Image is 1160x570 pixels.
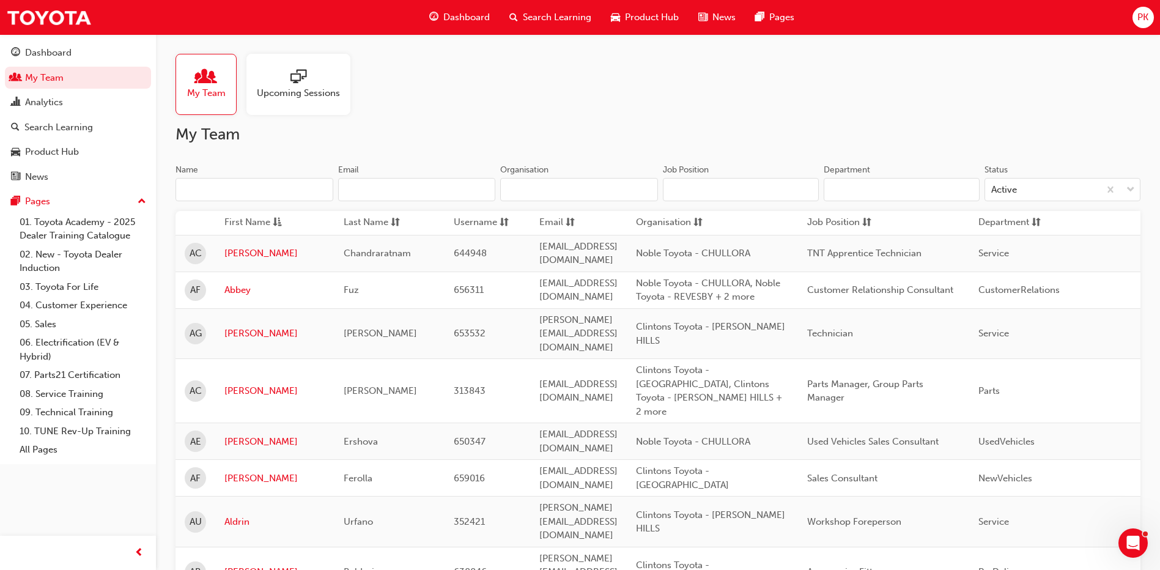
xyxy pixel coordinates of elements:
[224,435,325,449] a: [PERSON_NAME]
[135,546,144,561] span: prev-icon
[500,178,658,201] input: Organisation
[978,436,1035,447] span: UsedVehicles
[663,178,819,201] input: Job Position
[500,215,509,231] span: sorting-icon
[769,10,794,24] span: Pages
[539,241,618,266] span: [EMAIL_ADDRESS][DOMAIN_NAME]
[539,465,618,490] span: [EMAIL_ADDRESS][DOMAIN_NAME]
[11,97,20,108] span: chart-icon
[636,465,729,490] span: Clintons Toyota - [GEOGRAPHIC_DATA]
[344,516,373,527] span: Urfano
[175,178,333,201] input: Name
[190,246,202,261] span: AC
[15,385,151,404] a: 08. Service Training
[190,472,201,486] span: AF
[224,246,325,261] a: [PERSON_NAME]
[807,516,901,527] span: Workshop Foreperson
[344,284,359,295] span: Fuz
[11,73,20,84] span: people-icon
[15,315,151,334] a: 05. Sales
[1126,182,1135,198] span: down-icon
[5,190,151,213] button: Pages
[636,215,703,231] button: Organisationsorting-icon
[636,436,750,447] span: Noble Toyota - CHULLORA
[338,178,496,201] input: Email
[190,327,202,341] span: AG
[15,403,151,422] a: 09. Technical Training
[224,384,325,398] a: [PERSON_NAME]
[344,215,411,231] button: Last Namesorting-icon
[290,69,306,86] span: sessionType_ONLINE_URL-icon
[5,42,151,64] a: Dashboard
[862,215,871,231] span: sorting-icon
[15,296,151,315] a: 04. Customer Experience
[978,328,1009,339] span: Service
[6,4,92,31] a: Trak
[257,86,340,100] span: Upcoming Sessions
[509,10,518,25] span: search-icon
[11,172,20,183] span: news-icon
[224,515,325,529] a: Aldrin
[11,196,20,207] span: pages-icon
[1118,528,1148,558] iframe: Intercom live chat
[138,194,146,210] span: up-icon
[663,164,709,176] div: Job Position
[807,248,922,259] span: TNT Apprentice Technician
[190,435,201,449] span: AE
[5,39,151,190] button: DashboardMy TeamAnalyticsSearch LearningProduct HubNews
[539,278,618,303] span: [EMAIL_ADDRESS][DOMAIN_NAME]
[25,95,63,109] div: Analytics
[636,321,785,346] span: Clintons Toyota - [PERSON_NAME] HILLS
[391,215,400,231] span: sorting-icon
[15,440,151,459] a: All Pages
[601,5,689,30] a: car-iconProduct Hub
[698,10,707,25] span: news-icon
[539,429,618,454] span: [EMAIL_ADDRESS][DOMAIN_NAME]
[523,10,591,24] span: Search Learning
[15,278,151,297] a: 03. Toyota For Life
[755,10,764,25] span: pages-icon
[539,379,618,404] span: [EMAIL_ADDRESS][DOMAIN_NAME]
[11,122,20,133] span: search-icon
[198,69,214,86] span: people-icon
[807,436,939,447] span: Used Vehicles Sales Consultant
[636,248,750,259] span: Noble Toyota - CHULLORA
[190,384,202,398] span: AC
[5,116,151,139] a: Search Learning
[11,147,20,158] span: car-icon
[1132,7,1154,28] button: PK
[1032,215,1041,231] span: sorting-icon
[824,164,870,176] div: Department
[625,10,679,24] span: Product Hub
[636,215,691,231] span: Organisation
[500,164,549,176] div: Organisation
[224,215,270,231] span: First Name
[190,515,202,529] span: AU
[454,284,484,295] span: 656311
[15,333,151,366] a: 06. Electrification (EV & Hybrid)
[978,248,1009,259] span: Service
[24,120,93,135] div: Search Learning
[224,472,325,486] a: [PERSON_NAME]
[454,516,485,527] span: 352421
[15,245,151,278] a: 02. New - Toyota Dealer Induction
[539,314,618,353] span: [PERSON_NAME][EMAIL_ADDRESS][DOMAIN_NAME]
[273,215,282,231] span: asc-icon
[454,436,486,447] span: 650347
[224,215,292,231] button: First Nameasc-icon
[712,10,736,24] span: News
[636,509,785,535] span: Clintons Toyota - [PERSON_NAME] HILLS
[224,327,325,341] a: [PERSON_NAME]
[429,10,438,25] span: guage-icon
[978,473,1032,484] span: NewVehicles
[539,215,607,231] button: Emailsorting-icon
[175,54,246,115] a: My Team
[978,516,1009,527] span: Service
[454,215,497,231] span: Username
[175,125,1140,144] h2: My Team
[344,215,388,231] span: Last Name
[5,91,151,114] a: Analytics
[807,328,853,339] span: Technician
[454,248,487,259] span: 644948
